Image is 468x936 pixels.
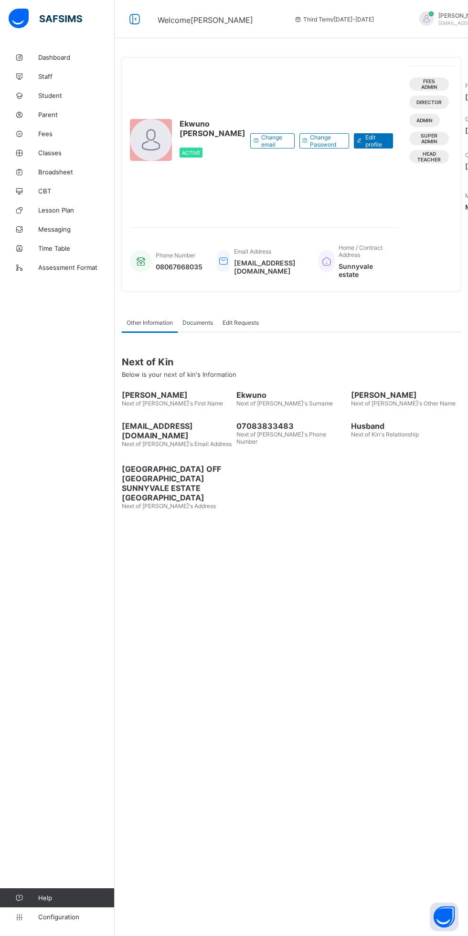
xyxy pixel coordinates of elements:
span: [EMAIL_ADDRESS][DOMAIN_NAME] [234,259,304,275]
span: Husband [351,421,461,431]
span: Admin [416,117,433,123]
span: Fees Admin [416,78,442,90]
span: Messaging [38,225,115,233]
span: Student [38,92,115,99]
span: Next of [PERSON_NAME]'s Other Name [351,400,456,407]
span: Active [182,150,200,156]
span: Super Admin [416,133,442,144]
span: CBT [38,187,115,195]
span: Change Password [310,134,341,148]
span: [PERSON_NAME] [351,390,461,400]
span: Other Information [127,319,173,326]
span: Fees [38,130,115,138]
span: Below is your next of kin's Information [122,371,236,378]
span: [PERSON_NAME] [122,390,232,400]
span: Next of [PERSON_NAME]'s Email Address [122,440,232,447]
span: Next of [PERSON_NAME]'s Address [122,502,216,510]
span: Edit profile [365,134,386,148]
span: 08067668035 [156,263,202,271]
span: Next of [PERSON_NAME]'s Surname [236,400,333,407]
span: session/term information [294,16,374,23]
span: DIRECTOR [416,99,442,105]
span: Head Teacher [416,151,442,162]
span: Sunnyvale estate [339,262,388,278]
span: Documents [182,319,213,326]
span: Ekwuno [PERSON_NAME] [180,119,245,138]
span: [GEOGRAPHIC_DATA] OFF [GEOGRAPHIC_DATA] SUNNYVALE ESTATE [GEOGRAPHIC_DATA] [122,464,232,502]
span: Next of [PERSON_NAME]'s First Name [122,400,223,407]
span: Assessment Format [38,264,115,271]
span: Change email [261,134,287,148]
span: Next of [PERSON_NAME]'s Phone Number [236,431,326,445]
span: Ekwuno [236,390,346,400]
span: Phone Number [156,252,195,259]
span: Time Table [38,245,115,252]
button: Open asap [430,903,458,931]
span: Next of Kin [122,356,461,368]
img: safsims [9,9,82,29]
span: 07083833483 [236,421,346,431]
span: Welcome [PERSON_NAME] [158,15,253,25]
span: Help [38,894,114,902]
span: Home / Contract Address [339,244,383,258]
span: Broadsheet [38,168,115,176]
span: Email Address [234,248,271,255]
span: Classes [38,149,115,157]
span: Lesson Plan [38,206,115,214]
span: Configuration [38,913,114,921]
span: Dashboard [38,53,115,61]
span: Staff [38,73,115,80]
span: Next of Kin's Relationship [351,431,419,438]
span: [EMAIL_ADDRESS][DOMAIN_NAME] [122,421,232,440]
span: Parent [38,111,115,118]
span: Edit Requests [223,319,259,326]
